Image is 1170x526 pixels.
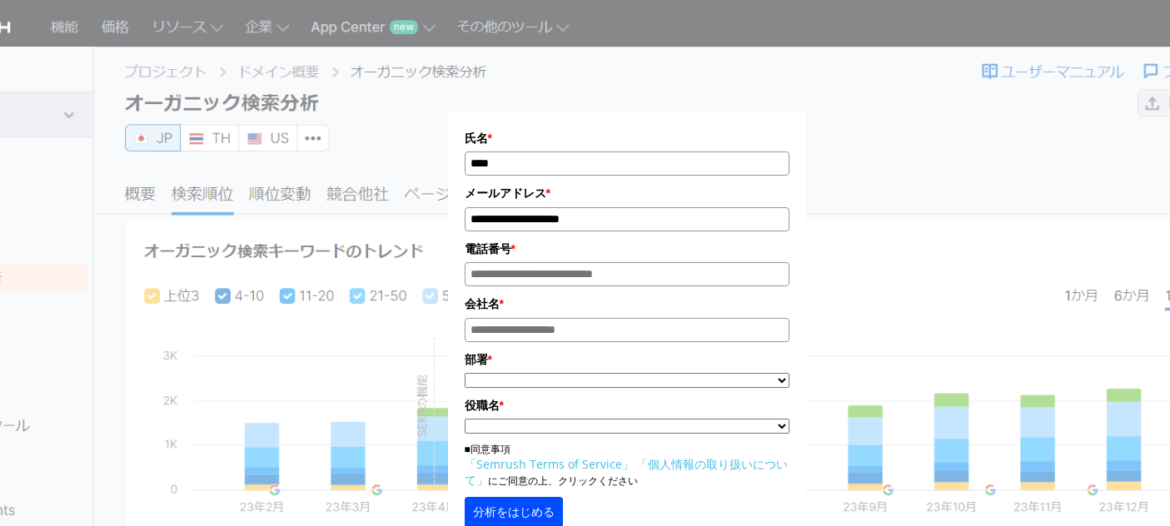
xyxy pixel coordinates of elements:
[465,456,788,488] a: 「個人情報の取り扱いについて」
[465,184,789,202] label: メールアドレス
[465,396,789,414] label: 役職名
[465,129,789,147] label: 氏名
[465,350,789,369] label: 部署
[465,240,789,258] label: 電話番号
[465,295,789,313] label: 会社名
[465,456,634,472] a: 「Semrush Terms of Service」
[465,442,789,489] p: ■同意事項 にご同意の上、クリックください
